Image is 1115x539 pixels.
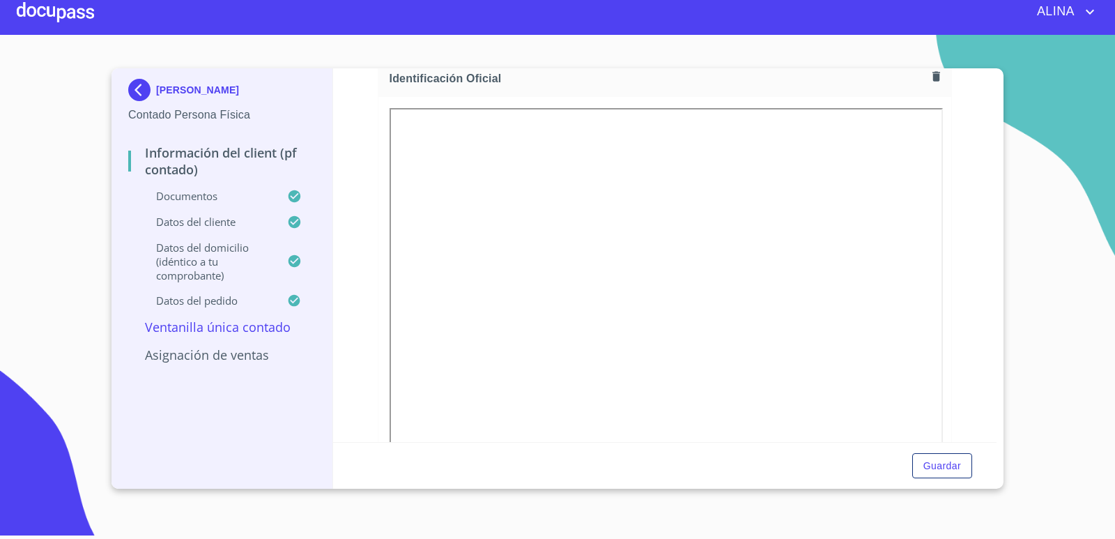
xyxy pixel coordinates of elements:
p: Asignación de Ventas [128,347,316,363]
button: Guardar [912,453,972,479]
p: Documentos [128,189,287,203]
span: Identificación Oficial [390,71,927,86]
p: Datos del pedido [128,294,287,308]
iframe: Identificación Oficial [390,108,944,483]
p: Datos del domicilio (idéntico a tu comprobante) [128,241,287,282]
img: Docupass spot blue [128,79,156,101]
div: [PERSON_NAME] [128,79,316,107]
p: Datos del cliente [128,215,287,229]
p: Información del Client (PF contado) [128,144,316,178]
button: account of current user [1026,1,1098,23]
span: ALINA [1026,1,1082,23]
span: Guardar [923,457,961,475]
p: Contado Persona Física [128,107,316,123]
p: Ventanilla única contado [128,319,316,335]
p: [PERSON_NAME] [156,84,239,96]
